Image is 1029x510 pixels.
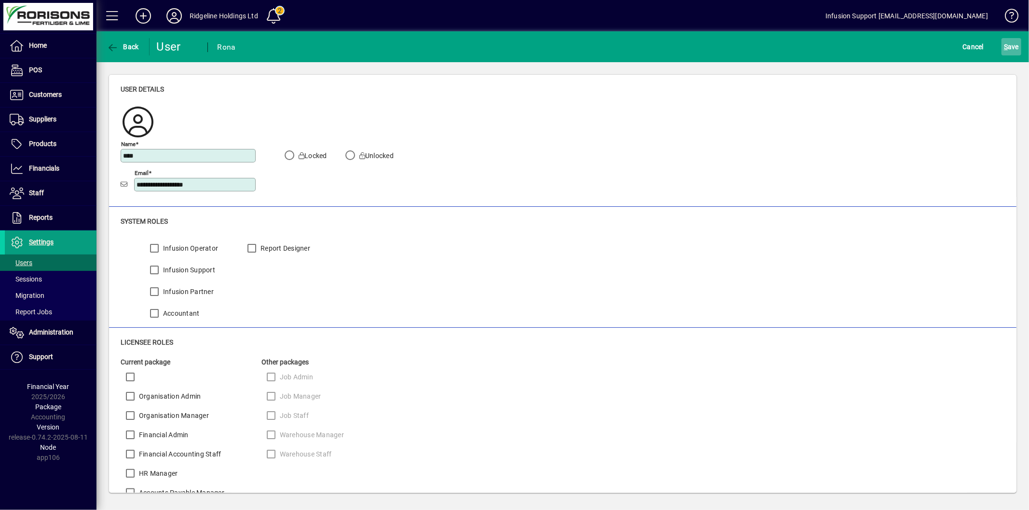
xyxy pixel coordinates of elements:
a: Migration [5,287,96,304]
label: Unlocked [357,151,394,161]
a: Users [5,255,96,271]
span: User details [121,85,164,93]
span: System roles [121,217,168,225]
button: Cancel [960,38,987,55]
span: Products [29,140,56,148]
span: Financial Year [27,383,69,390]
a: Support [5,345,96,369]
span: Settings [29,238,54,246]
a: Report Jobs [5,304,96,320]
label: Organisation Admin [137,391,201,401]
span: Sessions [10,275,42,283]
button: Profile [159,7,190,25]
label: Organisation Manager [137,411,209,420]
label: Financial Accounting Staff [137,449,221,459]
span: Report Jobs [10,308,52,316]
button: Add [128,7,159,25]
span: Suppliers [29,115,56,123]
a: Products [5,132,96,156]
span: Cancel [963,39,984,54]
span: Users [10,259,32,267]
label: Locked [297,151,327,161]
label: Accounts Payable Manager [137,488,224,497]
a: Financials [5,157,96,181]
mat-label: Email [135,169,149,176]
span: Node [41,443,56,451]
button: Save [1002,38,1021,55]
button: Back [104,38,141,55]
div: Ridgeline Holdings Ltd [190,8,258,24]
div: User [157,39,198,54]
span: Administration [29,328,73,336]
a: POS [5,58,96,82]
label: Accountant [161,309,200,318]
a: Administration [5,321,96,345]
a: Reports [5,206,96,230]
a: Home [5,34,96,58]
span: S [1004,43,1008,51]
span: Migration [10,292,44,299]
label: Financial Admin [137,430,189,440]
span: Other packages [261,358,309,366]
label: Infusion Partner [161,287,214,296]
span: POS [29,66,42,74]
a: Customers [5,83,96,107]
span: Package [35,403,61,411]
span: Current package [121,358,170,366]
mat-label: Name [121,140,136,147]
span: Financials [29,164,59,172]
label: Infusion Support [161,265,215,275]
label: Infusion Operator [161,243,218,253]
span: Staff [29,189,44,197]
span: Licensee roles [121,338,173,346]
span: Customers [29,91,62,98]
div: Rona [218,40,235,55]
label: Report Designer [259,243,310,253]
a: Staff [5,181,96,205]
span: Support [29,353,53,361]
app-page-header-button: Back [96,38,150,55]
a: Sessions [5,271,96,287]
span: Reports [29,214,53,221]
span: Version [37,423,60,431]
div: Infusion Support [EMAIL_ADDRESS][DOMAIN_NAME] [825,8,988,24]
span: Back [107,43,139,51]
a: Knowledge Base [998,2,1017,33]
label: HR Manager [137,469,178,478]
a: Suppliers [5,107,96,132]
span: ave [1004,39,1019,54]
span: Home [29,41,47,49]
